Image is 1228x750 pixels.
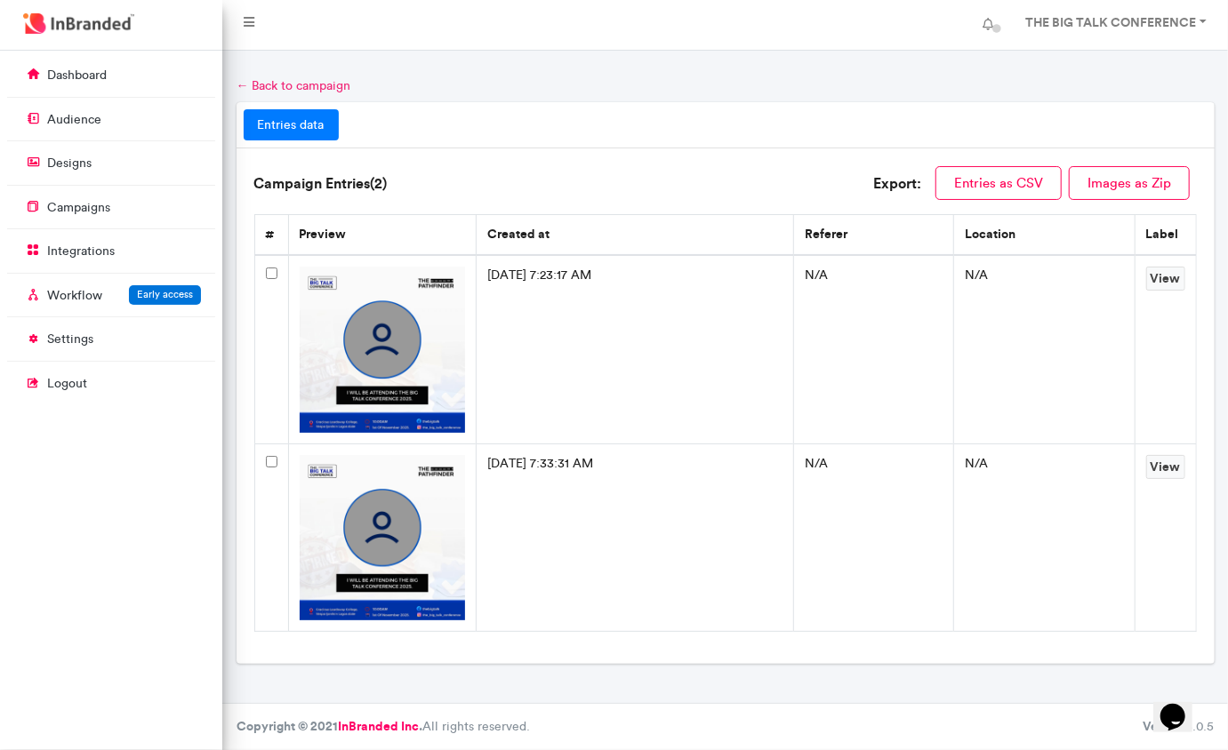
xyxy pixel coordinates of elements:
[1146,455,1185,479] a: View
[793,443,954,632] td: N/A
[873,175,935,192] h6: Export:
[47,111,101,129] p: audience
[47,155,92,172] p: designs
[47,199,110,217] p: campaigns
[935,166,1062,200] button: Entries as CSV
[47,67,107,84] p: dashboard
[237,718,422,734] strong: Copyright © 2021 .
[477,215,793,255] th: created at
[288,215,477,255] th: preview
[338,718,419,734] a: InBranded Inc
[300,455,466,621] img: ed9935fd-2f1b-496f-bb4f-e4b8c4700538.png
[254,215,288,255] th: #
[1069,166,1190,200] button: Images as Zip
[47,287,102,305] p: Workflow
[954,443,1135,632] td: N/A
[222,703,1228,750] footer: All rights reserved.
[1135,215,1196,255] th: label
[244,109,339,141] a: entries data
[1143,718,1214,736] div: 3.0.5
[254,175,388,192] h6: Campaign Entries( 2 )
[1143,718,1185,734] b: Version
[477,255,793,443] td: [DATE] 7:23:17 AM
[300,267,466,433] img: 6fdf6c0e-7a91-423e-bba0-7147fb7453c4.png
[47,375,87,393] p: logout
[19,9,139,38] img: InBranded Logo
[47,243,115,260] p: integrations
[954,255,1135,443] td: N/A
[793,255,954,443] td: N/A
[477,443,793,632] td: [DATE] 7:33:31 AM
[954,215,1135,255] th: location
[237,78,351,93] a: ← Back to campaign
[1153,679,1210,732] iframe: chat widget
[1146,267,1185,291] a: View
[1025,14,1196,30] strong: THE BIG TALK CONFERENCE
[137,288,193,300] span: Early access
[47,331,93,348] p: settings
[793,215,954,255] th: referer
